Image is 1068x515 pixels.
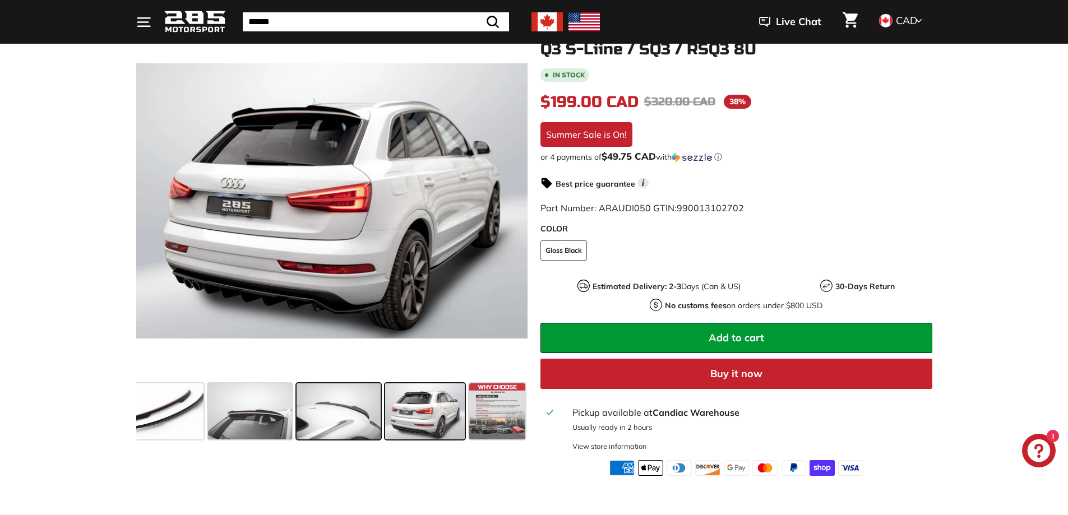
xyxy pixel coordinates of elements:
[752,460,778,476] img: master
[781,460,806,476] img: paypal
[572,406,925,419] div: Pickup available at
[810,460,835,476] img: shopify_pay
[836,3,864,41] a: Cart
[556,179,635,189] strong: Best price guarantee
[677,202,744,214] span: 990013102702
[572,422,925,433] p: Usually ready in 2 hours
[724,460,749,476] img: google_pay
[540,151,932,163] div: or 4 payments of$49.75 CADwithSezzle Click to learn more about Sezzle
[540,151,932,163] div: or 4 payments of with
[638,460,663,476] img: apple_pay
[638,178,649,188] span: i
[572,441,647,452] div: View store information
[602,150,656,162] span: $49.75 CAD
[665,300,727,310] strong: No customs fees
[243,12,509,31] input: Search
[164,9,226,35] img: Logo_285_Motorsport_areodynamics_components
[896,14,917,27] span: CAD
[540,202,744,214] span: Part Number: ARAUDI050 GTIN:
[593,281,741,293] p: Days (Can & US)
[835,281,895,291] strong: 30-Days Return
[695,460,720,476] img: discover
[609,460,635,476] img: american_express
[644,95,715,109] span: $320.00 CAD
[540,24,932,58] h1: M4 Style Roof Spoiler - [DATE]-[DATE] Audi Q3 / Q3 S-Liine / SQ3 / RSQ3 8U
[665,300,822,312] p: on orders under $800 USD
[540,359,932,389] button: Buy it now
[672,152,712,163] img: Sezzle
[540,122,632,147] div: Summer Sale is On!
[540,223,932,235] label: COLOR
[1019,434,1059,470] inbox-online-store-chat: Shopify online store chat
[724,95,751,109] span: 38%
[593,281,681,291] strong: Estimated Delivery: 2-3
[776,15,821,29] span: Live Chat
[540,323,932,353] button: Add to cart
[540,92,639,112] span: $199.00 CAD
[653,407,739,418] strong: Candiac Warehouse
[745,8,836,36] button: Live Chat
[709,331,764,344] span: Add to cart
[553,72,585,78] b: In stock
[667,460,692,476] img: diners_club
[838,460,863,476] img: visa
